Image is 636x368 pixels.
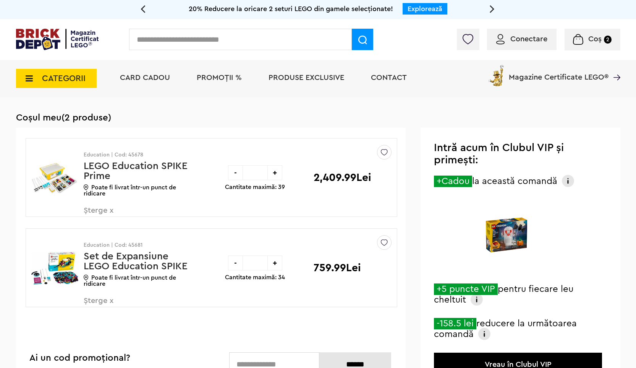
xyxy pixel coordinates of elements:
div: + [267,256,282,270]
span: Șterge x [84,207,173,223]
div: reducere la următoarea comandă [434,318,579,343]
div: + [267,165,282,180]
p: 759.99Lei [314,262,361,273]
a: LEGO Education SPIKE Prime [84,161,188,181]
a: PROMOȚII % [197,74,242,81]
span: Ai un cod promoțional? [29,353,130,363]
span: +Cadou [434,176,472,187]
p: Cantitate maximă: 34 [225,274,285,280]
p: Poate fi livrat într-un punct de ridicare [84,275,193,287]
div: - [228,165,243,180]
a: Magazine Certificate LEGO® [608,64,620,71]
span: CATEGORII [42,74,86,83]
img: Info VIP [478,328,490,340]
div: la această comandă [434,176,579,190]
a: Conectare [496,35,547,43]
p: Cantitate maximă: 39 [225,184,285,190]
span: Magazine Certificate LEGO® [509,64,608,81]
span: (2 produse) [61,113,111,122]
p: Education | Cod: 45678 [84,152,193,158]
span: +5 puncte VIP [434,283,498,295]
p: Education | Cod: 45681 [84,243,193,248]
p: Poate fi livrat într-un punct de ridicare [84,184,193,197]
span: Șterge x [84,297,173,313]
span: -158.5 lei [434,318,476,329]
a: Contact [371,74,407,81]
img: Info VIP [562,175,574,187]
span: Intră acum în Clubul VIP și primești: [434,142,564,165]
span: Conectare [510,35,547,43]
div: pentru fiecare leu cheltuit [434,284,579,308]
p: 2,409.99Lei [314,172,371,183]
a: Produse exclusive [269,74,344,81]
small: 2 [604,36,612,44]
div: - [228,256,243,270]
img: LEGO Education SPIKE Prime [31,149,78,207]
img: Set de Expansiune LEGO Education SPIKE Prime [31,239,78,297]
span: 20% Reducere la oricare 2 seturi LEGO din gamele selecționate! [189,5,393,12]
span: Coș [588,35,602,43]
a: Explorează [408,5,442,12]
a: Card Cadou [120,74,170,81]
h1: Coșul meu [16,112,620,123]
img: Info VIP [471,293,483,306]
a: Set de Expansiune LEGO Education SPIKE Prime [84,251,188,281]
